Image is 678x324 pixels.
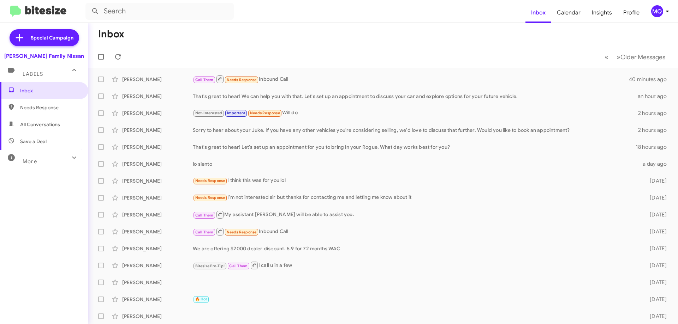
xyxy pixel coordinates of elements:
div: [PERSON_NAME] [122,143,193,151]
div: [DATE] [638,313,672,320]
div: I'm not interested sir but thanks for contacting me and letting me know about it [193,194,638,202]
div: [PERSON_NAME] [122,93,193,100]
div: [PERSON_NAME] Family Nissan [4,53,84,60]
div: an hour ago [638,93,672,100]
div: [DATE] [638,228,672,235]
span: Needs Response [250,111,280,115]
div: I call u in a few [193,261,638,270]
span: Save a Deal [20,138,47,145]
span: Inbox [20,87,80,94]
span: Older Messages [620,53,665,61]
div: [PERSON_NAME] [122,177,193,184]
span: Call Them [195,230,214,234]
div: a day ago [638,160,672,167]
span: Call Them [195,213,214,218]
div: [PERSON_NAME] [122,110,193,117]
span: Special Campaign [31,34,73,41]
a: Calendar [551,2,586,23]
div: 2 hours ago [638,110,672,117]
div: My assistant [PERSON_NAME] will be able to assist you. [193,210,638,219]
div: [PERSON_NAME] [122,127,193,134]
span: Call Them [195,78,214,82]
span: Important [227,111,245,115]
div: [PERSON_NAME] [122,279,193,286]
span: Needs Response [227,78,257,82]
div: [PERSON_NAME] [122,313,193,320]
div: [DATE] [638,279,672,286]
span: More [23,158,37,165]
div: [DATE] [638,194,672,201]
div: 18 hours ago [636,143,672,151]
div: That's great to hear! We can help you with that. Let's set up an appointment to discuss your car ... [193,93,638,100]
a: Insights [586,2,618,23]
div: [PERSON_NAME] [122,76,193,83]
div: [PERSON_NAME] [122,245,193,252]
span: Needs Response [195,178,225,183]
div: Will do [193,109,638,117]
span: 🔥 Hot [195,297,207,301]
button: MQ [645,5,670,17]
a: Special Campaign [10,29,79,46]
div: 2 hours ago [638,127,672,134]
div: That's great to hear! Let's set up an appointment for you to bring in your Rogue. What day works ... [193,143,636,151]
div: Inbound Call [193,227,638,236]
span: Not-Interested [195,111,222,115]
div: 40 minutes ago [630,76,672,83]
span: « [605,53,608,61]
span: Call Them [229,264,248,268]
div: [PERSON_NAME] [122,194,193,201]
span: Bitesize Pro-Tip! [195,264,225,268]
div: [PERSON_NAME] [122,160,193,167]
div: Inbound Call [193,75,630,84]
span: Needs Response [195,195,225,200]
div: We are offering $2000 dealer discount. 5.9 for 72 months WAC [193,245,638,252]
div: [PERSON_NAME] [122,296,193,303]
div: [DATE] [638,296,672,303]
span: Needs Response [20,104,80,111]
div: Sorry to hear about your Juke. If you have any other vehicles you're considering selling, we'd lo... [193,127,638,134]
span: » [617,53,620,61]
span: Needs Response [227,230,257,234]
div: [DATE] [638,177,672,184]
div: [DATE] [638,211,672,218]
div: MQ [651,5,663,17]
div: lo siento [193,160,638,167]
div: I think this was for you lol [193,177,638,185]
div: [DATE] [638,245,672,252]
h1: Inbox [98,29,124,40]
div: [PERSON_NAME] [122,262,193,269]
div: [DATE] [638,262,672,269]
a: Inbox [525,2,551,23]
button: Next [612,50,670,64]
nav: Page navigation example [601,50,670,64]
span: All Conversations [20,121,60,128]
div: [PERSON_NAME] [122,211,193,218]
a: Profile [618,2,645,23]
input: Search [85,3,234,20]
span: Labels [23,71,43,77]
div: [PERSON_NAME] [122,228,193,235]
button: Previous [600,50,613,64]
